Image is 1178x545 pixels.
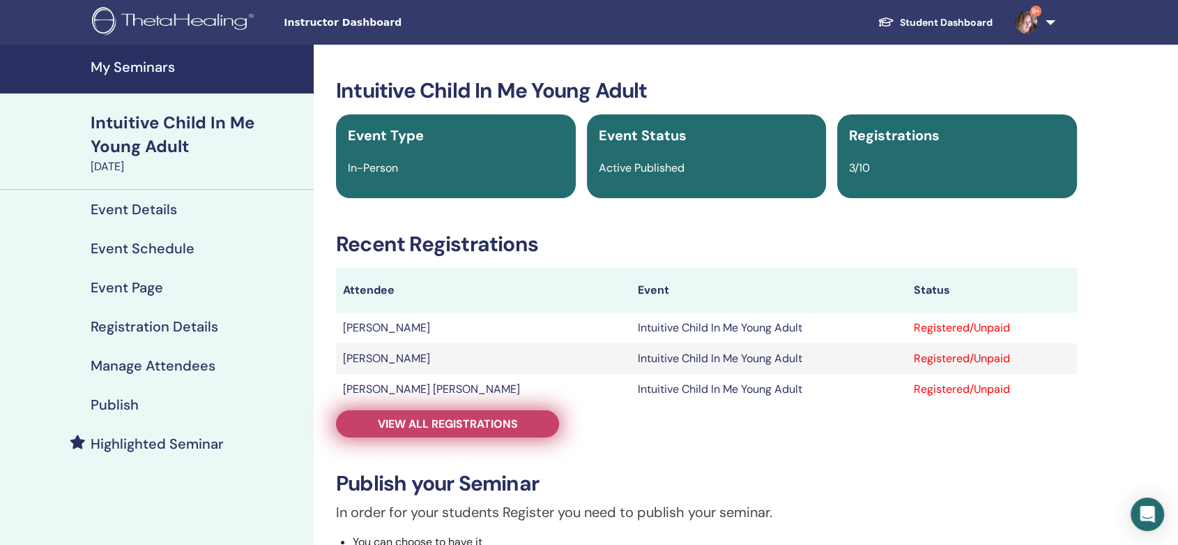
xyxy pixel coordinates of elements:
[336,232,1077,257] h3: Recent Registrations
[91,279,163,296] h4: Event Page
[92,7,259,38] img: logo.png
[866,10,1004,36] a: Student Dashboard
[336,343,631,374] td: [PERSON_NAME]
[849,160,870,175] span: 3/10
[1015,11,1037,33] img: default.jpg
[907,268,1077,313] th: Status
[1131,498,1164,531] div: Open Intercom Messenger
[336,410,559,438] a: View all registrations
[631,374,906,405] td: Intuitive Child In Me Young Adult
[336,313,631,343] td: [PERSON_NAME]
[91,240,194,257] h4: Event Schedule
[82,111,314,175] a: Intuitive Child In Me Young Adult[DATE]
[284,15,493,30] span: Instructor Dashboard
[91,396,139,413] h4: Publish
[91,357,215,374] h4: Manage Attendees
[336,78,1077,103] h3: Intuitive Child In Me Young Adult
[631,313,906,343] td: Intuitive Child In Me Young Adult
[348,126,424,144] span: Event Type
[914,320,1070,336] div: Registered/Unpaid
[91,111,305,158] div: Intuitive Child In Me Young Adult
[336,502,1077,523] p: In order for your students Register you need to publish your seminar.
[348,160,398,175] span: In-Person
[631,343,906,374] td: Intuitive Child In Me Young Adult
[91,201,177,218] h4: Event Details
[914,381,1070,398] div: Registered/Unpaid
[599,126,687,144] span: Event Status
[849,126,940,144] span: Registrations
[336,374,631,405] td: [PERSON_NAME] [PERSON_NAME]
[1030,6,1041,17] span: 9+
[91,59,305,75] h4: My Seminars
[91,158,305,175] div: [DATE]
[599,160,684,175] span: Active Published
[336,268,631,313] th: Attendee
[91,318,218,335] h4: Registration Details
[878,16,894,28] img: graduation-cap-white.svg
[914,350,1070,367] div: Registered/Unpaid
[91,435,224,452] h4: Highlighted Seminar
[336,471,1077,496] h3: Publish your Seminar
[631,268,906,313] th: Event
[378,417,518,431] span: View all registrations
